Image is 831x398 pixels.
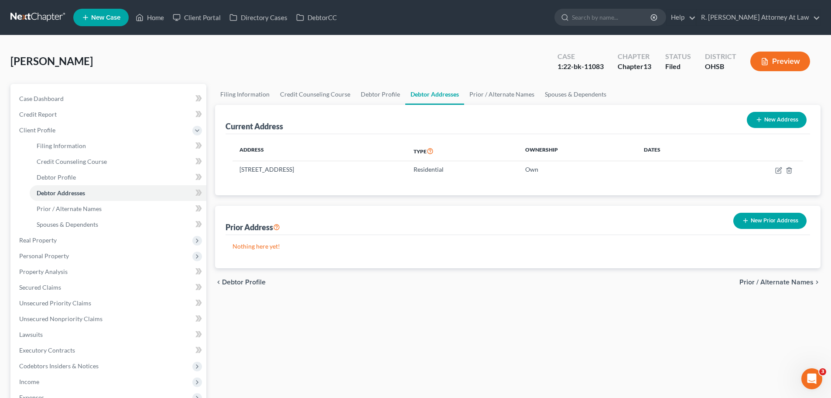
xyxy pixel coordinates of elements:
[637,141,715,161] th: Dates
[540,84,612,105] a: Spouses & Dependents
[226,121,283,132] div: Current Address
[665,62,691,72] div: Filed
[19,362,99,370] span: Codebtors Insiders & Notices
[30,138,206,154] a: Filing Information
[12,264,206,280] a: Property Analysis
[226,222,280,232] div: Prior Address
[12,343,206,358] a: Executory Contracts
[739,279,821,286] button: Prior / Alternate Names chevron_right
[572,9,652,25] input: Search by name...
[801,368,822,389] iframe: Intercom live chat
[12,295,206,311] a: Unsecured Priority Claims
[464,84,540,105] a: Prior / Alternate Names
[30,154,206,170] a: Credit Counseling Course
[405,84,464,105] a: Debtor Addresses
[12,91,206,107] a: Case Dashboard
[275,84,356,105] a: Credit Counseling Course
[618,52,651,62] div: Chapter
[407,141,518,161] th: Type
[215,279,222,286] i: chevron_left
[518,141,637,161] th: Ownership
[233,242,803,251] p: Nothing here yet!
[739,279,814,286] span: Prior / Alternate Names
[705,62,736,72] div: OHSB
[19,126,55,134] span: Client Profile
[37,205,102,212] span: Prior / Alternate Names
[819,368,826,375] span: 3
[665,52,691,62] div: Status
[19,346,75,354] span: Executory Contracts
[225,10,292,25] a: Directory Cases
[705,52,736,62] div: District
[37,189,85,197] span: Debtor Addresses
[557,52,604,62] div: Case
[19,95,64,102] span: Case Dashboard
[557,62,604,72] div: 1:22-bk-11083
[12,280,206,295] a: Secured Claims
[37,158,107,165] span: Credit Counseling Course
[292,10,341,25] a: DebtorCC
[30,185,206,201] a: Debtor Addresses
[19,252,69,260] span: Personal Property
[814,279,821,286] i: chevron_right
[30,217,206,232] a: Spouses & Dependents
[19,236,57,244] span: Real Property
[215,84,275,105] a: Filing Information
[215,279,266,286] button: chevron_left Debtor Profile
[19,111,57,118] span: Credit Report
[19,268,68,275] span: Property Analysis
[747,112,807,128] button: New Address
[697,10,820,25] a: R. [PERSON_NAME] Attorney At Law
[750,52,810,71] button: Preview
[222,279,266,286] span: Debtor Profile
[19,315,103,322] span: Unsecured Nonpriority Claims
[518,161,637,178] td: Own
[356,84,405,105] a: Debtor Profile
[19,284,61,291] span: Secured Claims
[19,378,39,385] span: Income
[30,201,206,217] a: Prior / Alternate Names
[19,299,91,307] span: Unsecured Priority Claims
[12,311,206,327] a: Unsecured Nonpriority Claims
[91,14,120,21] span: New Case
[19,331,43,338] span: Lawsuits
[407,161,518,178] td: Residential
[37,221,98,228] span: Spouses & Dependents
[233,161,407,178] td: [STREET_ADDRESS]
[733,213,807,229] button: New Prior Address
[30,170,206,185] a: Debtor Profile
[643,62,651,70] span: 13
[10,55,93,67] span: [PERSON_NAME]
[233,141,407,161] th: Address
[12,107,206,122] a: Credit Report
[168,10,225,25] a: Client Portal
[37,173,76,181] span: Debtor Profile
[37,142,86,149] span: Filing Information
[667,10,696,25] a: Help
[12,327,206,343] a: Lawsuits
[618,62,651,72] div: Chapter
[131,10,168,25] a: Home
